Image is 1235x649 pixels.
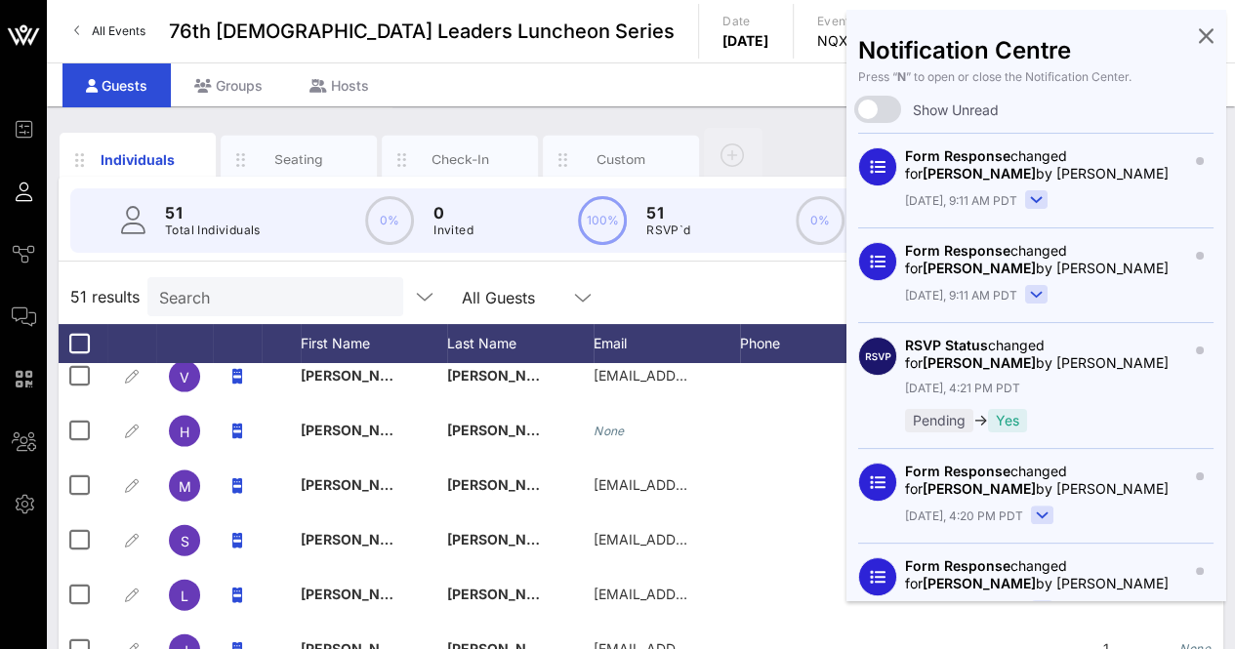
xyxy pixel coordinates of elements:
div: Seating [256,150,343,169]
span: V [180,368,189,385]
span: [EMAIL_ADDRESS][DOMAIN_NAME] [594,530,829,547]
div: Individuals [95,149,182,170]
div: All Guests [462,289,535,306]
span: RSVP Status [905,337,988,353]
span: [EMAIL_ADDRESS][DOMAIN_NAME] [594,475,829,492]
span: [DATE], 9:11 AM PDT [905,192,1017,210]
span: Form Response [905,242,1010,259]
p: NQX27U [817,31,885,51]
span: [DATE], 4:21 PM PDT [905,380,1020,397]
div: Hosts [286,63,392,107]
span: [PERSON_NAME] [923,260,1036,276]
i: None [594,423,625,437]
span: [DATE], 9:11 AM PDT [905,287,1017,304]
div: Phone [740,324,886,363]
span: [PERSON_NAME] [923,480,1036,497]
div: Guests [62,63,171,107]
div: All Guests [450,277,606,316]
span: [PERSON_NAME] [447,475,562,492]
span: [PERSON_NAME] [301,421,416,437]
p: 0 [433,201,473,224]
p: RSVP`d [646,221,690,240]
p: [DATE] [722,31,769,51]
div: Notification Centre [858,41,1214,61]
span: [DATE], 4:20 PM PDT [905,507,1023,525]
p: Date [722,12,769,31]
div: changed for by [PERSON_NAME] [905,557,1186,592]
span: 51 results [70,285,140,308]
span: [PERSON_NAME] [301,530,416,547]
div: changed for by [PERSON_NAME] [905,242,1186,277]
div: → [905,409,1186,432]
span: [PERSON_NAME] [301,366,416,383]
span: Form Response [905,557,1010,574]
div: Check-In [417,150,504,169]
a: All Events [62,16,157,47]
div: First Name [301,324,447,363]
span: All Events [92,23,145,38]
div: Last Name [447,324,594,363]
span: S [181,532,189,548]
span: [EMAIL_ADDRESS][DOMAIN_NAME] [594,366,829,383]
p: Total Individuals [165,221,261,240]
b: N [897,69,906,84]
span: [PERSON_NAME] [923,575,1036,591]
div: Email [594,324,740,363]
span: [PERSON_NAME] [447,585,562,601]
span: [PERSON_NAME] [447,421,562,437]
div: changed for by [PERSON_NAME] [905,147,1186,183]
span: H [180,423,189,439]
span: M [179,477,191,494]
div: changed for by [PERSON_NAME] [905,337,1186,372]
p: Event Code [817,12,885,31]
span: 76th [DEMOGRAPHIC_DATA] Leaders Luncheon Series [169,17,675,46]
p: 51 [646,201,690,224]
div: Pending [905,409,973,432]
span: Form Response [905,463,1010,479]
p: Invited [433,221,473,240]
span: [PERSON_NAME] [447,530,562,547]
div: Groups [171,63,286,107]
span: Form Response [905,147,1010,164]
span: L [181,587,188,603]
span: [PERSON_NAME] [301,585,416,601]
div: Press “ ” to open or close the Notification Center. [858,68,1214,86]
p: 51 [165,201,261,224]
span: [PERSON_NAME] [923,165,1036,182]
div: changed for by [PERSON_NAME] [905,463,1186,498]
span: Show Unread [913,101,999,119]
span: [EMAIL_ADDRESS][PERSON_NAME][DOMAIN_NAME] [594,585,941,601]
span: [PERSON_NAME] [923,354,1036,371]
span: [PERSON_NAME] [301,475,416,492]
span: [PERSON_NAME] [447,366,562,383]
div: Custom [578,150,665,169]
div: Yes [988,409,1027,432]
